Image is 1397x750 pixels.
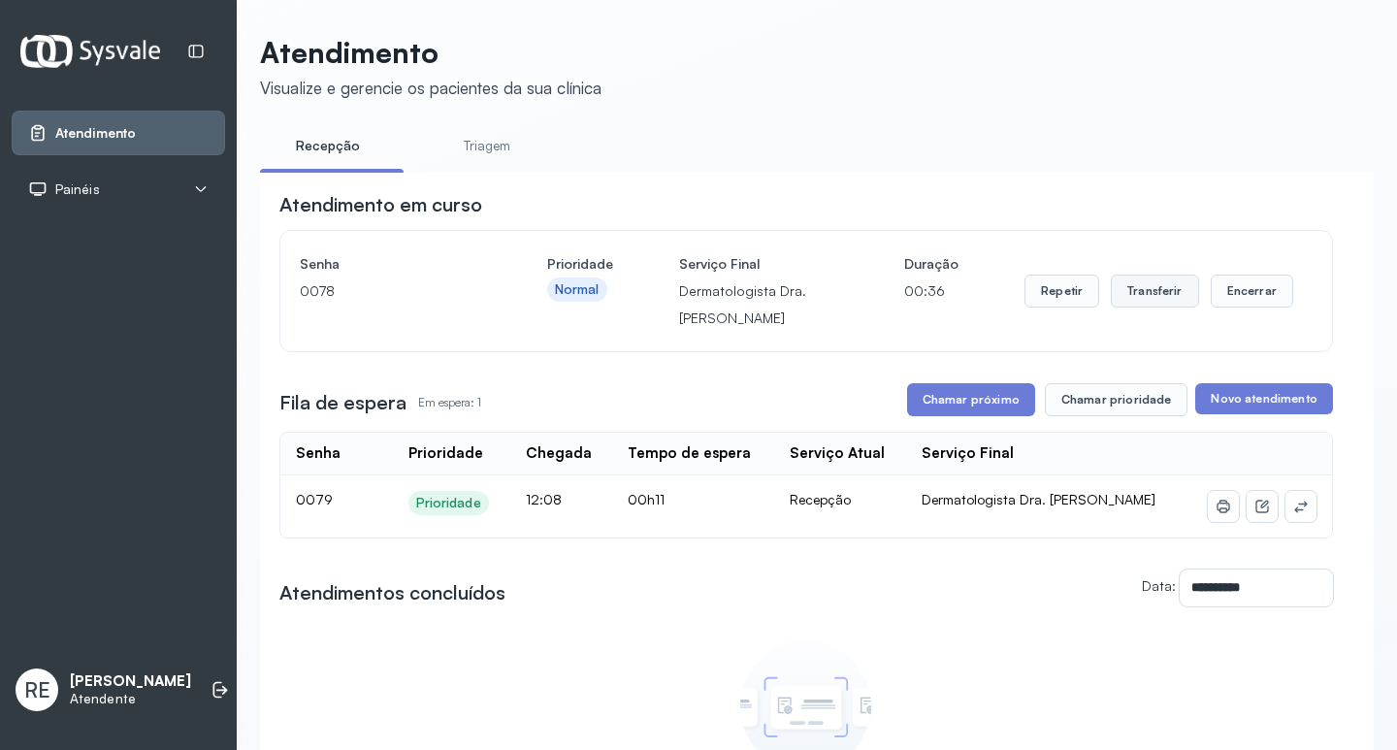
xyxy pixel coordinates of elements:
[526,444,592,463] div: Chegada
[300,277,481,305] p: 0078
[260,130,396,162] a: Recepção
[628,491,665,507] span: 00h11
[70,691,191,707] p: Atendente
[279,191,482,218] h3: Atendimento em curso
[904,277,958,305] p: 00:36
[28,123,209,143] a: Atendimento
[296,491,333,507] span: 0079
[279,389,406,416] h3: Fila de espera
[1024,275,1099,308] button: Repetir
[547,250,613,277] h4: Prioridade
[300,250,481,277] h4: Senha
[907,383,1035,416] button: Chamar próximo
[408,444,483,463] div: Prioridade
[260,35,601,70] p: Atendimento
[1142,577,1176,594] label: Data:
[296,444,341,463] div: Senha
[260,78,601,98] div: Visualize e gerencie os pacientes da sua clínica
[790,444,885,463] div: Serviço Atual
[679,277,838,332] p: Dermatologista Dra. [PERSON_NAME]
[70,672,191,691] p: [PERSON_NAME]
[419,130,555,162] a: Triagem
[628,444,751,463] div: Tempo de espera
[279,579,505,606] h3: Atendimentos concluídos
[1211,275,1293,308] button: Encerrar
[679,250,838,277] h4: Serviço Final
[922,444,1014,463] div: Serviço Final
[1195,383,1332,414] button: Novo atendimento
[1111,275,1199,308] button: Transferir
[1045,383,1188,416] button: Chamar prioridade
[416,495,481,511] div: Prioridade
[418,389,481,416] p: Em espera: 1
[526,491,562,507] span: 12:08
[555,281,600,298] div: Normal
[904,250,958,277] h4: Duração
[790,491,892,508] div: Recepção
[55,125,136,142] span: Atendimento
[922,491,1155,507] span: Dermatologista Dra. [PERSON_NAME]
[55,181,100,198] span: Painéis
[20,35,160,67] img: Logotipo do estabelecimento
